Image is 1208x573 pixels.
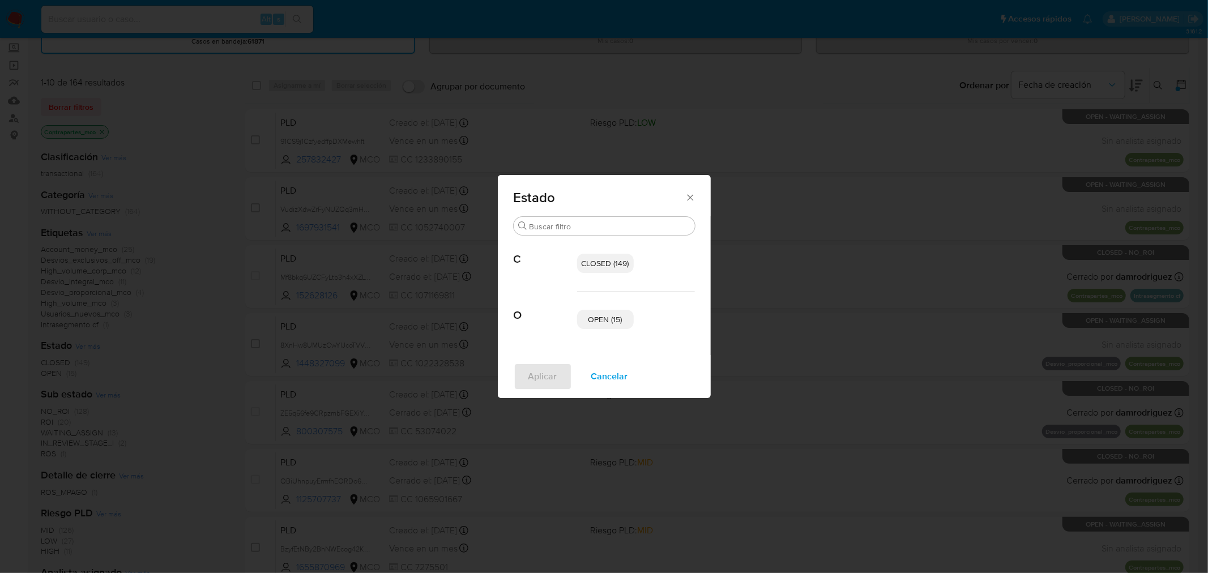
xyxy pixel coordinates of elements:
button: Cerrar [685,192,695,202]
input: Buscar filtro [530,221,690,232]
div: CLOSED (149) [577,254,634,273]
button: Cancelar [577,363,643,390]
span: CLOSED (149) [582,258,629,269]
span: Cancelar [591,364,628,389]
span: C [514,236,577,266]
span: Estado [514,191,685,204]
div: OPEN (15) [577,310,634,329]
span: OPEN (15) [588,314,622,325]
button: Buscar [518,221,527,230]
span: O [514,292,577,322]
